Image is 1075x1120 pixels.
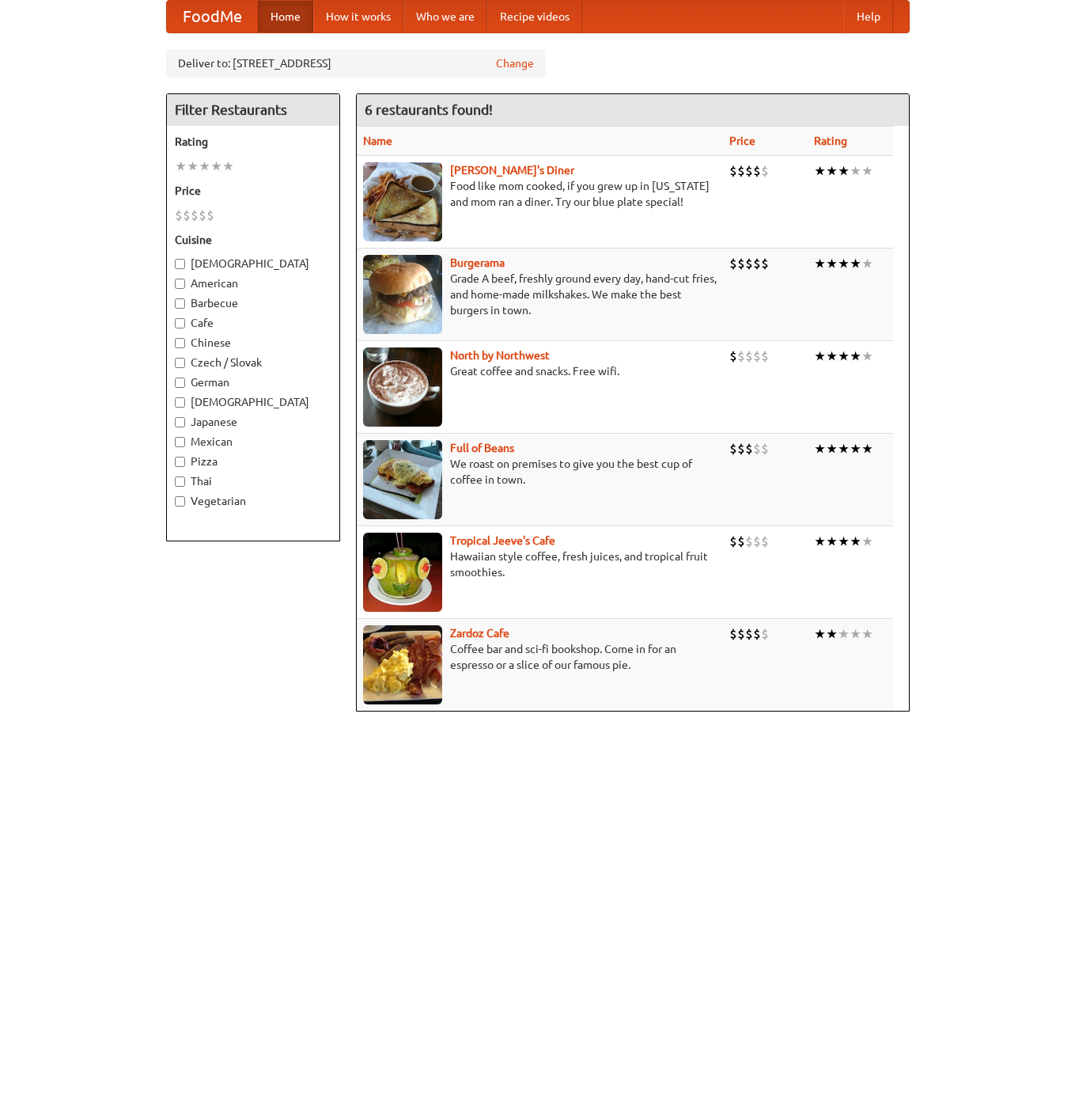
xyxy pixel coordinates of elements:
[745,162,753,180] li: $
[753,625,761,643] li: $
[175,454,331,469] label: Pizza
[187,158,199,175] li: ★
[850,440,861,457] li: ★
[363,271,717,318] p: Grade A beef, freshly ground every day, hand-cut fries, and home-made milkshakes. We make the bes...
[258,1,313,32] a: Home
[745,625,753,643] li: $
[838,533,850,550] li: ★
[761,440,769,457] li: $
[737,533,745,550] li: $
[826,162,838,180] li: ★
[175,256,331,271] label: [DEMOGRAPHIC_DATA]
[175,414,331,430] label: Japanese
[175,496,185,507] input: Vegetarian
[450,349,550,362] a: North by Northwest
[363,178,717,210] p: Food like mom cooked, if you grew up in [US_STATE] and mom ran a diner. Try our blue plate special!
[175,298,185,309] input: Barbecue
[175,338,185,348] input: Chinese
[175,232,331,248] h5: Cuisine
[175,397,185,408] input: [DEMOGRAPHIC_DATA]
[175,279,185,289] input: American
[210,158,222,175] li: ★
[814,533,826,550] li: ★
[175,134,331,150] h5: Rating
[175,473,331,489] label: Thai
[175,355,331,370] label: Czech / Slovak
[729,347,737,365] li: $
[175,318,185,328] input: Cafe
[761,533,769,550] li: $
[761,162,769,180] li: $
[850,255,861,272] li: ★
[729,135,755,147] a: Price
[450,164,574,177] a: [PERSON_NAME]'s Diner
[166,49,546,78] div: Deliver to: [STREET_ADDRESS]
[729,440,737,457] li: $
[753,162,761,180] li: $
[403,1,487,32] a: Who we are
[450,256,505,269] a: Burgerama
[175,207,183,224] li: $
[861,533,873,550] li: ★
[175,335,331,351] label: Chinese
[175,457,185,467] input: Pizza
[175,183,331,199] h5: Price
[450,627,509,640] a: Zardoz Cafe
[313,1,403,32] a: How it works
[814,255,826,272] li: ★
[761,255,769,272] li: $
[363,135,392,147] a: Name
[861,255,873,272] li: ★
[826,255,838,272] li: ★
[183,207,191,224] li: $
[826,625,838,643] li: ★
[175,158,187,175] li: ★
[496,55,534,71] a: Change
[167,94,339,126] h4: Filter Restaurants
[175,394,331,410] label: [DEMOGRAPHIC_DATA]
[363,162,442,241] img: sallys.jpg
[850,625,861,643] li: ★
[175,374,331,390] label: German
[814,162,826,180] li: ★
[737,440,745,457] li: $
[850,533,861,550] li: ★
[826,533,838,550] li: ★
[363,549,717,580] p: Hawaiian style coffee, fresh juices, and tropical fruit smoothies.
[844,1,893,32] a: Help
[729,625,737,643] li: $
[729,162,737,180] li: $
[363,363,717,379] p: Great coffee and snacks. Free wifi.
[861,347,873,365] li: ★
[737,255,745,272] li: $
[838,347,850,365] li: ★
[838,255,850,272] li: ★
[175,315,331,331] label: Cafe
[450,534,555,547] b: Tropical Jeeve's Cafe
[745,533,753,550] li: $
[175,493,331,509] label: Vegetarian
[861,162,873,180] li: ★
[761,625,769,643] li: $
[814,440,826,457] li: ★
[729,255,737,272] li: $
[814,625,826,643] li: ★
[753,255,761,272] li: $
[199,207,206,224] li: $
[175,378,185,388] input: German
[206,207,214,224] li: $
[222,158,234,175] li: ★
[745,255,753,272] li: $
[175,295,331,311] label: Barbecue
[363,533,442,612] img: jeeves.jpg
[737,347,745,365] li: $
[363,641,717,673] p: Coffee bar and sci-fi bookshop. Come in for an espresso or a slice of our famous pie.
[737,162,745,180] li: $
[861,440,873,457] li: ★
[826,347,838,365] li: ★
[175,476,185,487] input: Thai
[191,207,199,224] li: $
